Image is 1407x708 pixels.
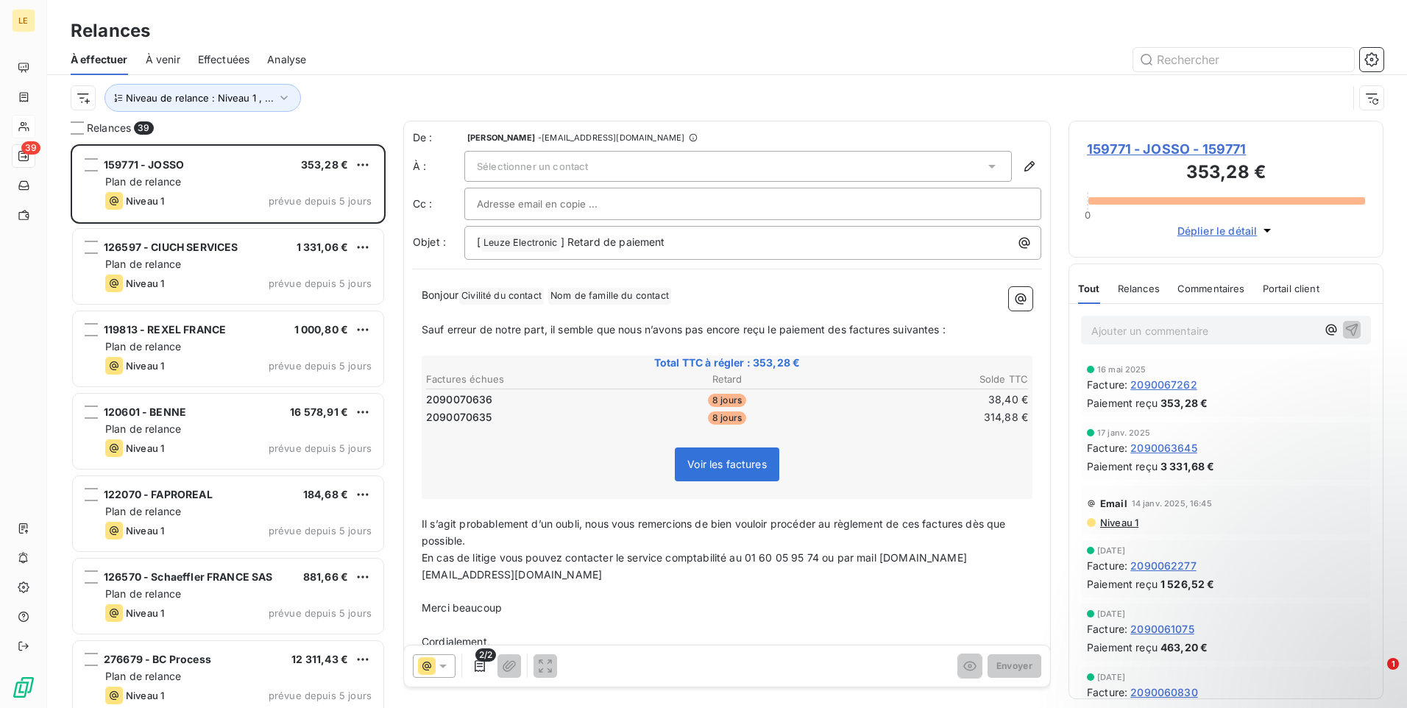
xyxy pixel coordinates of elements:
[1097,609,1125,618] span: [DATE]
[477,236,481,248] span: [
[126,442,164,454] span: Niveau 1
[1087,684,1127,700] span: Facture :
[477,160,588,172] span: Sélectionner un contact
[126,195,164,207] span: Niveau 1
[269,607,372,619] span: prévue depuis 5 jours
[1097,428,1150,437] span: 17 janv. 2025
[475,648,496,662] span: 2/2
[459,288,544,305] span: Civilité du contact
[1087,558,1127,573] span: Facture :
[104,653,211,665] span: 276679 - BC Process
[1130,558,1197,573] span: 2090062277
[1160,395,1208,411] span: 353,28 €
[477,193,635,215] input: Adresse email en copie ...
[146,52,180,67] span: À venir
[1078,283,1100,294] span: Tout
[829,372,1029,387] th: Solde TTC
[126,525,164,537] span: Niveau 1
[1113,565,1407,668] iframe: Intercom notifications message
[1087,139,1365,159] span: 159771 - JOSSO - 159771
[12,676,35,699] img: Logo LeanPay
[126,92,274,104] span: Niveau de relance : Niveau 1 , ...
[1173,222,1280,239] button: Déplier le détail
[1177,283,1245,294] span: Commentaires
[829,392,1029,408] td: 38,40 €
[301,158,348,171] span: 353,28 €
[105,587,181,600] span: Plan de relance
[1087,621,1127,637] span: Facture :
[104,241,238,253] span: 126597 - CIUCH SERVICES
[426,392,493,407] span: 2090070636
[267,52,306,67] span: Analyse
[269,525,372,537] span: prévue depuis 5 jours
[104,323,226,336] span: 119813 - REXEL FRANCE
[71,52,128,67] span: À effectuer
[1357,658,1392,693] iframe: Intercom live chat
[422,288,458,301] span: Bonjour
[708,411,746,425] span: 8 jours
[687,458,767,470] span: Voir les factures
[1087,640,1158,655] span: Paiement reçu
[561,236,665,248] span: ] Retard de paiement
[291,653,348,665] span: 12 311,43 €
[297,241,349,253] span: 1 331,06 €
[422,323,946,336] span: Sauf erreur de notre part, il semble que nous n’avons pas encore reçu le paiement des factures su...
[1387,658,1399,670] span: 1
[1133,48,1354,71] input: Rechercher
[1087,576,1158,592] span: Paiement reçu
[105,422,181,435] span: Plan de relance
[467,133,535,142] span: [PERSON_NAME]
[303,488,348,500] span: 184,68 €
[1097,546,1125,555] span: [DATE]
[829,409,1029,425] td: 314,88 €
[481,235,559,252] span: Leuze Electronic
[1263,283,1319,294] span: Portail client
[413,159,464,174] label: À :
[1087,159,1365,188] h3: 353,28 €
[422,601,502,614] span: Merci beaucoup
[126,690,164,701] span: Niveau 1
[87,121,131,135] span: Relances
[71,18,150,44] h3: Relances
[424,355,1030,370] span: Total TTC à régler : 353,28 €
[1085,209,1091,221] span: 0
[269,277,372,289] span: prévue depuis 5 jours
[548,288,671,305] span: Nom de famille du contact
[1130,440,1197,456] span: 2090063645
[1087,440,1127,456] span: Facture :
[422,635,490,648] span: Cordialement,
[269,360,372,372] span: prévue depuis 5 jours
[71,144,386,708] div: grid
[21,141,40,155] span: 39
[413,236,446,248] span: Objet :
[627,372,827,387] th: Retard
[290,406,348,418] span: 16 578,91 €
[105,258,181,270] span: Plan de relance
[269,442,372,454] span: prévue depuis 5 jours
[105,670,181,682] span: Plan de relance
[1118,283,1160,294] span: Relances
[303,570,348,583] span: 881,66 €
[1177,223,1258,238] span: Déplier le détail
[538,133,684,142] span: - [EMAIL_ADDRESS][DOMAIN_NAME]
[134,121,153,135] span: 39
[422,517,1009,547] span: Il s’agit probablement d’un oubli, nous vous remercions de bien vouloir procéder au règlement de ...
[1160,459,1215,474] span: 3 331,68 €
[1132,499,1212,508] span: 14 janv. 2025, 16:45
[425,372,625,387] th: Factures échues
[104,158,184,171] span: 159771 - JOSSO
[708,394,746,407] span: 8 jours
[1099,517,1138,528] span: Niveau 1
[988,654,1041,678] button: Envoyer
[12,9,35,32] div: LE
[104,406,186,418] span: 120601 - BENNE
[104,570,273,583] span: 126570 - Schaeffler FRANCE SAS
[413,197,464,211] label: Cc :
[426,410,492,425] span: 2090070635
[294,323,349,336] span: 1 000,80 €
[126,277,164,289] span: Niveau 1
[1087,377,1127,392] span: Facture :
[269,195,372,207] span: prévue depuis 5 jours
[1097,673,1125,682] span: [DATE]
[198,52,250,67] span: Effectuées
